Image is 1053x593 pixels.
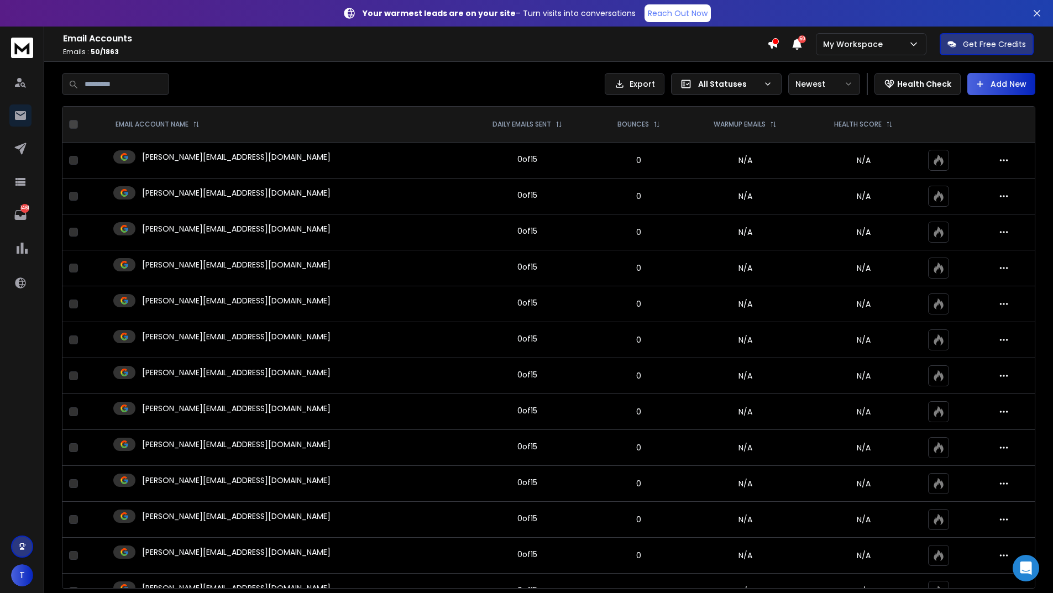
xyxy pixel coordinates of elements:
[11,38,33,58] img: logo
[813,370,914,381] p: N/A
[600,155,678,166] p: 0
[600,227,678,238] p: 0
[517,261,537,272] div: 0 of 15
[813,514,914,525] p: N/A
[600,298,678,309] p: 0
[493,120,551,129] p: DAILY EMAILS SENT
[698,78,759,90] p: All Statuses
[605,73,664,95] button: Export
[600,334,678,345] p: 0
[517,154,537,165] div: 0 of 15
[813,263,914,274] p: N/A
[813,191,914,202] p: N/A
[684,179,806,214] td: N/A
[684,322,806,358] td: N/A
[684,466,806,502] td: N/A
[813,478,914,489] p: N/A
[813,550,914,561] p: N/A
[684,250,806,286] td: N/A
[714,120,766,129] p: WARMUP EMAILS
[600,263,678,274] p: 0
[517,405,537,416] div: 0 of 15
[142,403,331,414] p: [PERSON_NAME][EMAIL_ADDRESS][DOMAIN_NAME]
[813,155,914,166] p: N/A
[142,367,331,378] p: [PERSON_NAME][EMAIL_ADDRESS][DOMAIN_NAME]
[142,331,331,342] p: [PERSON_NAME][EMAIL_ADDRESS][DOMAIN_NAME]
[517,297,537,308] div: 0 of 15
[684,394,806,430] td: N/A
[823,39,887,50] p: My Workspace
[142,151,331,162] p: [PERSON_NAME][EMAIL_ADDRESS][DOMAIN_NAME]
[645,4,711,22] a: Reach Out Now
[116,120,200,129] div: EMAIL ACCOUNT NAME
[91,47,119,56] span: 50 / 1863
[813,298,914,309] p: N/A
[517,513,537,524] div: 0 of 15
[517,441,537,452] div: 0 of 15
[600,478,678,489] p: 0
[517,369,537,380] div: 0 of 15
[517,190,537,201] div: 0 of 15
[600,191,678,202] p: 0
[142,475,331,486] p: [PERSON_NAME][EMAIL_ADDRESS][DOMAIN_NAME]
[813,442,914,453] p: N/A
[684,502,806,538] td: N/A
[684,358,806,394] td: N/A
[63,32,767,45] h1: Email Accounts
[684,143,806,179] td: N/A
[617,120,649,129] p: BOUNCES
[142,187,331,198] p: [PERSON_NAME][EMAIL_ADDRESS][DOMAIN_NAME]
[834,120,882,129] p: HEALTH SCORE
[11,564,33,586] button: T
[813,227,914,238] p: N/A
[788,73,860,95] button: Newest
[813,334,914,345] p: N/A
[684,286,806,322] td: N/A
[142,295,331,306] p: [PERSON_NAME][EMAIL_ADDRESS][DOMAIN_NAME]
[517,477,537,488] div: 0 of 15
[940,33,1034,55] button: Get Free Credits
[517,225,537,237] div: 0 of 15
[363,8,516,19] strong: Your warmest leads are on your site
[142,259,331,270] p: [PERSON_NAME][EMAIL_ADDRESS][DOMAIN_NAME]
[20,204,29,213] p: 1461
[63,48,767,56] p: Emails :
[1013,555,1039,581] div: Open Intercom Messenger
[142,511,331,522] p: [PERSON_NAME][EMAIL_ADDRESS][DOMAIN_NAME]
[600,406,678,417] p: 0
[897,78,951,90] p: Health Check
[600,514,678,525] p: 0
[142,547,331,558] p: [PERSON_NAME][EMAIL_ADDRESS][DOMAIN_NAME]
[363,8,636,19] p: – Turn visits into conversations
[684,430,806,466] td: N/A
[517,333,537,344] div: 0 of 15
[967,73,1035,95] button: Add New
[142,439,331,450] p: [PERSON_NAME][EMAIL_ADDRESS][DOMAIN_NAME]
[813,406,914,417] p: N/A
[517,549,537,560] div: 0 of 15
[648,8,708,19] p: Reach Out Now
[142,223,331,234] p: [PERSON_NAME][EMAIL_ADDRESS][DOMAIN_NAME]
[600,370,678,381] p: 0
[798,35,806,43] span: 50
[684,214,806,250] td: N/A
[600,442,678,453] p: 0
[684,538,806,574] td: N/A
[9,204,32,226] a: 1461
[963,39,1026,50] p: Get Free Credits
[874,73,961,95] button: Health Check
[600,550,678,561] p: 0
